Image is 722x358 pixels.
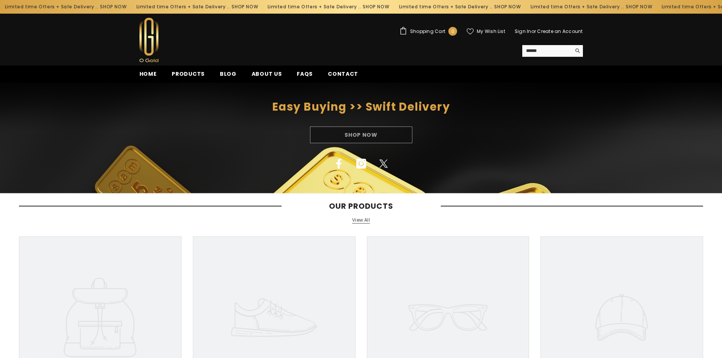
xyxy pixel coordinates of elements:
a: SHOP NOW [626,3,652,11]
div: Limited time Offers + Safe Delivery .. [132,1,263,13]
span: Our Products [282,202,441,211]
div: Limited time Offers + Safe Delivery .. [263,1,394,13]
a: Create an Account [537,28,583,34]
a: Contact [320,70,366,83]
span: About us [252,70,282,78]
summary: Search [522,45,583,57]
a: FAQs [289,70,320,83]
a: Sign In [515,28,531,34]
span: Home [139,70,157,78]
a: View All [352,217,370,224]
a: SHOP NOW [100,3,127,11]
a: About us [244,70,290,83]
a: SHOP NOW [232,3,258,11]
a: Blog [212,70,244,83]
span: Shopping Cart [410,29,445,34]
span: Blog [220,70,236,78]
a: SHOP NOW [494,3,521,11]
span: or [531,28,536,34]
span: Products [172,70,205,78]
img: Ogold Shop [139,18,158,62]
a: Shopping Cart [399,27,457,36]
a: SHOP NOW [363,3,390,11]
button: Search [571,45,583,56]
a: My Wish List [467,28,505,35]
span: Contact [328,70,358,78]
a: Products [164,70,212,83]
div: Limited time Offers + Safe Delivery .. [394,1,526,13]
span: 0 [451,27,454,36]
span: My Wish List [477,29,505,34]
div: Limited time Offers + Safe Delivery .. [526,1,657,13]
a: Home [132,70,164,83]
span: FAQs [297,70,313,78]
